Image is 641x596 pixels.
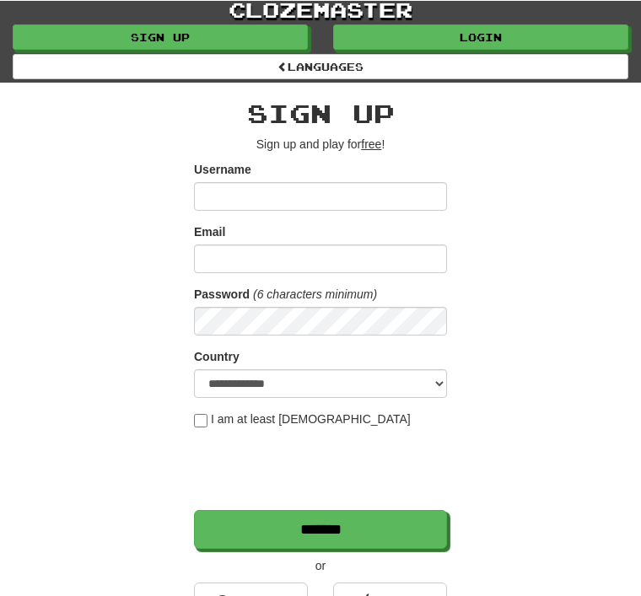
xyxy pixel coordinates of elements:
label: Email [194,223,225,239]
label: I am at least [DEMOGRAPHIC_DATA] [194,410,411,427]
input: I am at least [DEMOGRAPHIC_DATA] [194,413,207,427]
label: Password [194,285,250,302]
a: Login [333,24,628,49]
p: Sign up and play for ! [194,135,447,152]
label: Username [194,160,251,177]
label: Country [194,347,240,364]
p: or [194,556,447,573]
iframe: reCAPTCHA [194,435,450,501]
h2: Sign up [194,99,447,126]
a: Sign up [13,24,308,49]
u: free [361,137,381,150]
em: (6 characters minimum) [253,287,377,300]
a: Languages [13,53,628,78]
